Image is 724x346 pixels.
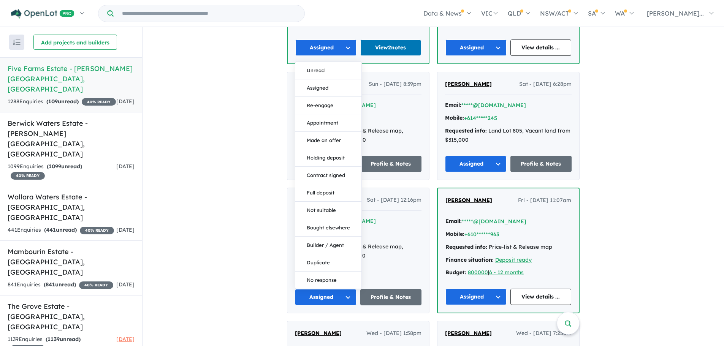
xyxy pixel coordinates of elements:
span: Wed - [DATE] 7:25am [516,329,572,338]
span: [PERSON_NAME] [445,81,492,87]
span: [PERSON_NAME] [295,330,342,337]
a: Profile & Notes [510,156,572,172]
span: Fri - [DATE] 11:07am [518,196,571,205]
span: 40 % READY [80,227,114,234]
strong: Requested info: [445,243,487,250]
a: [PERSON_NAME] [445,329,492,338]
span: 40 % READY [11,172,45,180]
span: 40 % READY [79,281,113,289]
span: 1139 [48,336,60,343]
h5: Wallara Waters Estate - [GEOGRAPHIC_DATA] , [GEOGRAPHIC_DATA] [8,192,135,223]
a: Profile & Notes [360,156,422,172]
strong: ( unread) [46,336,81,343]
span: [DATE] [116,98,135,105]
div: 1099 Enquir ies [8,162,116,180]
a: 6 - 12 months [489,269,524,276]
button: Add projects and builders [33,35,117,50]
a: Profile & Notes [360,289,422,305]
div: Assigned [295,62,362,289]
img: sort.svg [13,39,21,45]
button: Holding deposit [295,149,361,167]
strong: ( unread) [47,163,82,170]
span: Wed - [DATE] 1:58pm [366,329,421,338]
a: View details ... [510,39,572,56]
strong: ( unread) [46,98,79,105]
span: Sat - [DATE] 12:16pm [367,196,421,205]
span: 441 [46,226,56,233]
a: [PERSON_NAME] [445,196,492,205]
a: [PERSON_NAME] [295,329,342,338]
div: 1288 Enquir ies [8,97,116,106]
span: 841 [46,281,55,288]
span: 40 % READY [82,98,116,106]
div: 841 Enquir ies [8,280,113,289]
button: Unread [295,62,361,79]
a: [PERSON_NAME] [445,80,492,89]
button: Builder / Agent [295,237,361,254]
button: Assigned [295,39,356,56]
button: Assigned [295,79,361,97]
span: [PERSON_NAME] [445,197,492,204]
span: [DATE] [116,281,135,288]
button: Not suitable [295,202,361,219]
img: Openlot PRO Logo White [11,9,74,19]
span: [DATE] [116,163,135,170]
a: 800000 [468,269,488,276]
span: [PERSON_NAME] [445,330,492,337]
button: Re-engage [295,97,361,114]
button: Bought elsewhere [295,219,361,237]
span: 109 [48,98,58,105]
div: | [445,268,571,277]
a: View2notes [360,39,421,56]
strong: Budget: [445,269,466,276]
span: Sun - [DATE] 8:39pm [369,80,421,89]
button: Contract signed [295,167,361,184]
button: Full deposit [295,184,361,202]
strong: ( unread) [44,226,77,233]
strong: Email: [445,218,462,224]
button: Appointment [295,114,361,132]
div: Land Lot 805, Vacant land from $315,000 [445,126,572,145]
div: 441 Enquir ies [8,226,114,235]
strong: Requested info: [445,127,487,134]
button: Made an offer [295,132,361,149]
strong: Mobile: [445,231,464,237]
button: Assigned [445,289,507,305]
button: Duplicate [295,254,361,272]
strong: Email: [445,101,461,108]
strong: Mobile: [445,114,464,121]
span: 1099 [49,163,61,170]
button: Assigned [445,156,507,172]
input: Try estate name, suburb, builder or developer [115,5,303,22]
a: View details ... [510,289,572,305]
a: Deposit ready [495,256,532,263]
button: Assigned [295,289,356,305]
div: Price-list & Release map [445,243,571,252]
h5: Berwick Waters Estate - [PERSON_NAME][GEOGRAPHIC_DATA] , [GEOGRAPHIC_DATA] [8,118,135,159]
span: [DATE] [116,336,135,343]
button: No response [295,272,361,289]
span: Sat - [DATE] 6:28pm [519,80,572,89]
h5: Mambourin Estate - [GEOGRAPHIC_DATA] , [GEOGRAPHIC_DATA] [8,246,135,277]
span: [PERSON_NAME]... [647,9,704,17]
span: [DATE] [116,226,135,233]
h5: The Grove Estate - [GEOGRAPHIC_DATA] , [GEOGRAPHIC_DATA] [8,301,135,332]
strong: ( unread) [44,281,76,288]
strong: Finance situation: [445,256,494,263]
button: Assigned [445,39,507,56]
h5: Five Farms Estate - [PERSON_NAME][GEOGRAPHIC_DATA] , [GEOGRAPHIC_DATA] [8,63,135,94]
